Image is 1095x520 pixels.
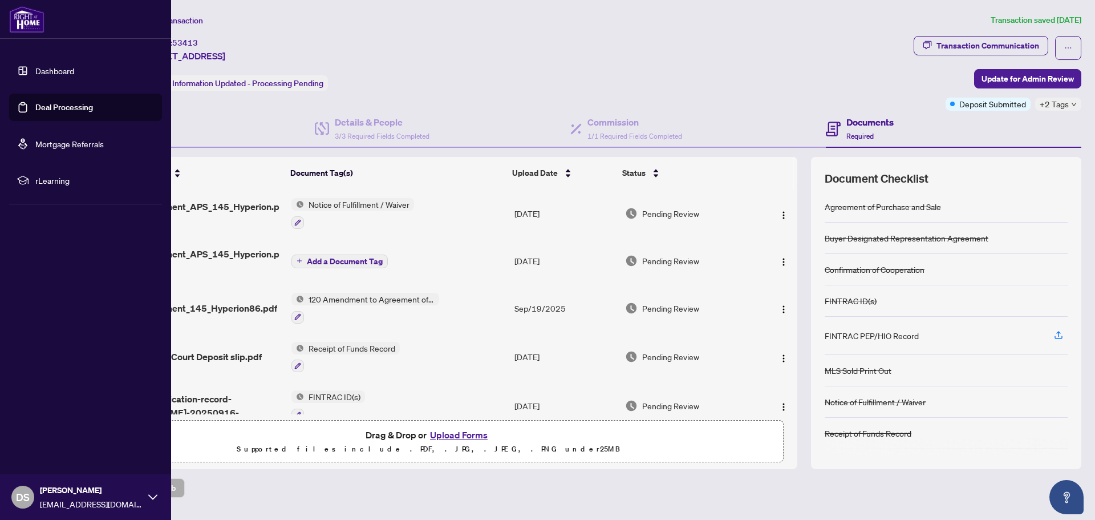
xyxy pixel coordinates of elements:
[291,293,439,324] button: Status Icon120 Amendment to Agreement of Purchase and Sale
[304,390,365,403] span: FINTRAC ID(s)
[40,484,143,497] span: [PERSON_NAME]
[74,421,783,463] span: Drag & Drop orUpload FormsSupported files include .PDF, .JPG, .JPEG, .PNG under25MB
[774,397,793,415] button: Logo
[779,354,788,363] img: Logo
[291,198,304,211] img: Status Icon
[846,132,874,140] span: Required
[642,302,699,315] span: Pending Review
[625,400,638,412] img: Document Status
[846,115,894,129] h4: Documents
[427,428,491,442] button: Upload Forms
[774,204,793,223] button: Logo
[825,329,919,342] div: FINTRAC PEP/HIO Record
[335,132,429,140] span: 3/3 Required Fields Completed
[774,348,793,366] button: Logo
[779,402,788,412] img: Logo
[825,171,928,187] span: Document Checklist
[286,157,508,189] th: Document Tag(s)
[982,70,1074,88] span: Update for Admin Review
[510,189,620,238] td: [DATE]
[335,115,429,129] h4: Details & People
[1064,44,1072,52] span: ellipsis
[112,200,282,227] span: 120_Amendment_APS_145_Hyperion.pdf
[510,238,620,284] td: [DATE]
[291,342,304,354] img: Status Icon
[936,37,1039,55] div: Transaction Communication
[35,174,154,187] span: rLearning
[825,396,926,408] div: Notice of Fulfillment / Waiver
[141,49,225,63] span: [STREET_ADDRESS]
[825,427,911,440] div: Receipt of Funds Record
[779,305,788,314] img: Logo
[825,200,941,213] div: Agreement of Purchase and Sale
[991,14,1081,27] article: Transaction saved [DATE]
[625,350,638,363] img: Document Status
[1049,480,1084,514] button: Open asap
[291,390,304,403] img: Status Icon
[510,284,620,333] td: Sep/19/2025
[914,36,1048,55] button: Transaction Communication
[642,255,699,267] span: Pending Review
[291,198,414,229] button: Status IconNotice of Fulfillment / Waiver
[108,157,286,189] th: (15) File Name
[587,115,682,129] h4: Commission
[307,257,383,265] span: Add a Document Tag
[80,442,776,456] p: Supported files include .PDF, .JPG, .JPEG, .PNG under 25 MB
[304,198,414,211] span: Notice of Fulfillment / Waiver
[40,498,143,510] span: [EMAIL_ADDRESS][DOMAIN_NAME]
[774,299,793,317] button: Logo
[825,295,877,307] div: FINTRAC ID(s)
[642,207,699,220] span: Pending Review
[291,342,400,373] button: Status IconReceipt of Funds Record
[587,132,682,140] span: 1/1 Required Fields Completed
[141,75,328,91] div: Status:
[625,255,638,267] img: Document Status
[508,157,618,189] th: Upload Date
[304,293,439,305] span: 120 Amendment to Agreement of Purchase and Sale
[774,252,793,270] button: Logo
[618,157,755,189] th: Status
[35,66,74,76] a: Dashboard
[779,257,788,267] img: Logo
[825,232,988,244] div: Buyer Designated Representation Agreement
[825,364,891,377] div: MLS Sold Print Out
[16,489,30,505] span: DS
[625,302,638,315] img: Document Status
[291,255,388,268] button: Add a Document Tag
[304,342,400,354] span: Receipt of Funds Record
[142,15,203,26] span: View Transaction
[172,78,323,88] span: Information Updated - Processing Pending
[112,392,282,420] span: fintrac-identification-record-[PERSON_NAME]-20250916-124426.pdf
[366,428,491,442] span: Drag & Drop or
[974,69,1081,88] button: Update for Admin Review
[622,167,646,179] span: Status
[512,167,558,179] span: Upload Date
[172,38,198,48] span: 53413
[510,333,620,382] td: [DATE]
[1040,98,1069,111] span: +2 Tags
[779,211,788,220] img: Logo
[291,293,304,305] img: Status Icon
[112,247,282,275] span: 120_Amendment_APS_145_Hyperion.pdf
[642,400,699,412] span: Pending Review
[35,102,93,112] a: Deal Processing
[1071,102,1077,107] span: down
[959,98,1026,110] span: Deposit Submitted
[291,390,365,421] button: Status IconFINTRAC ID(s)
[297,258,302,264] span: plus
[510,381,620,430] td: [DATE]
[35,139,104,149] a: Mortgage Referrals
[642,350,699,363] span: Pending Review
[112,301,277,315] span: 120_Amendment_145_Hyperion86.pdf
[112,350,262,364] span: 145 Hyperion Court Deposit slip.pdf
[825,263,924,276] div: Confirmation of Cooperation
[291,253,388,268] button: Add a Document Tag
[625,207,638,220] img: Document Status
[9,6,44,33] img: logo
